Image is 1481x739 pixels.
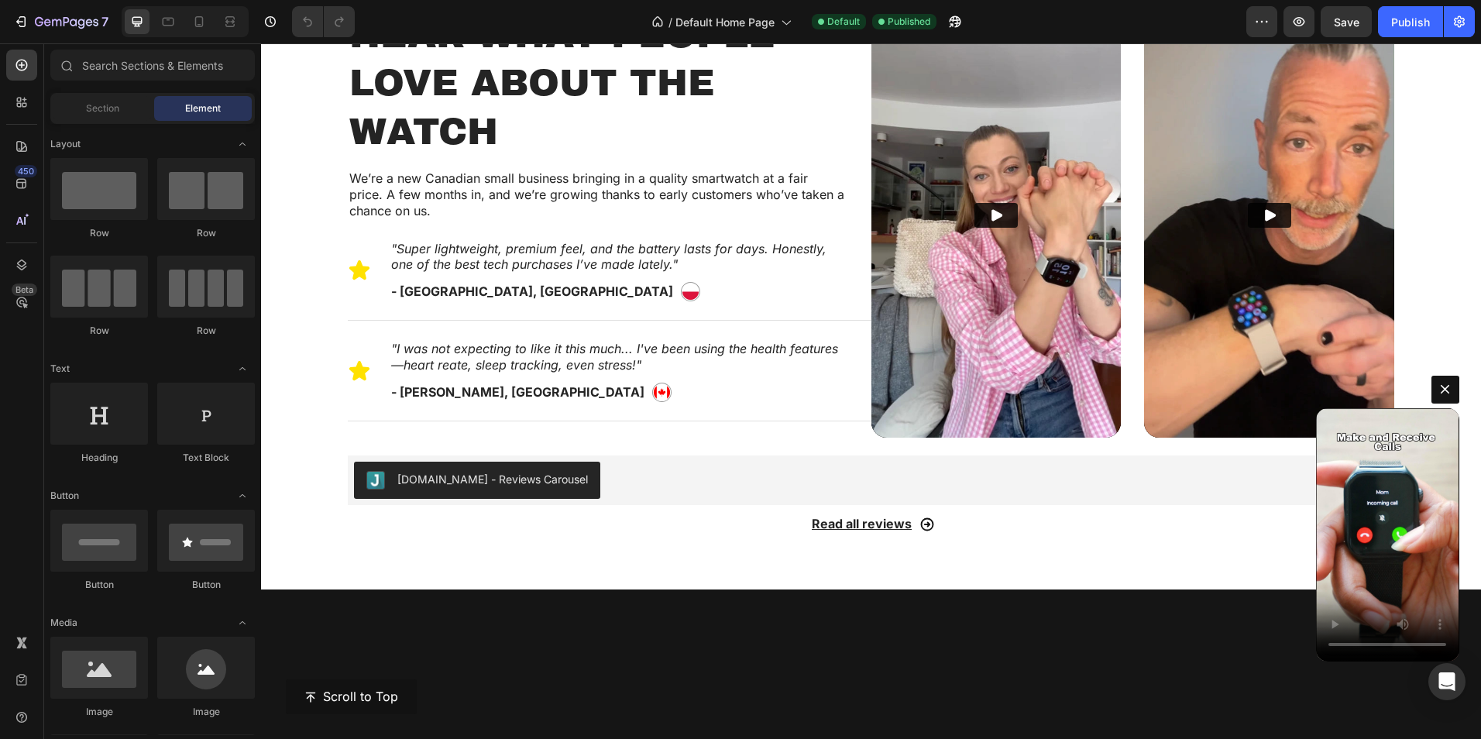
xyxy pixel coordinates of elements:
p: We’re a new Canadian small business bringing in a quality smartwatch at a fair price. A few month... [88,127,584,175]
div: Open Intercom Messenger [1428,663,1466,700]
span: Toggle open [230,483,255,508]
div: Row [157,324,255,338]
span: Default Home Page [675,14,775,30]
span: Toggle open [230,610,255,635]
iframe: Design area [261,43,1481,739]
div: Beta [12,284,37,296]
a: Read all reviews [551,473,651,488]
div: Image [50,705,148,719]
span: Toggle open [230,132,255,156]
div: [DOMAIN_NAME] - Reviews Carousel [136,428,327,444]
span: Element [185,101,221,115]
span: Media [50,616,77,630]
div: Publish [1391,14,1430,30]
div: Row [50,324,148,338]
span: Text [50,362,70,376]
div: Heading [50,451,148,465]
p: "Super lightweight, premium feel, and the battery lasts for days. Honestly, one of the best tech ... [130,198,584,230]
p: 7 [101,12,108,31]
p: "I was not expecting to like it this much... I've been using the health features—heart reate, sle... [130,297,584,330]
span: Default [827,15,860,29]
span: / [668,14,672,30]
button: Save [1321,6,1372,37]
div: 450 [15,165,37,177]
div: Image [157,705,255,719]
span: Section [86,101,119,115]
img: gempages_535076010807264057-98e30169-cfc0-4611-bed9-dd453ccf02a3.svg [391,339,411,359]
button: Play [987,160,1030,184]
div: Button [157,578,255,592]
span: Button [50,489,79,503]
img: Judgeme.png [105,428,124,446]
div: Row [50,226,148,240]
p: - [GEOGRAPHIC_DATA], [GEOGRAPHIC_DATA] [130,240,412,256]
button: Play [713,160,757,184]
span: Save [1334,15,1359,29]
span: Published [888,15,930,29]
input: Search Sections & Elements [50,50,255,81]
p: - [PERSON_NAME], [GEOGRAPHIC_DATA] [130,341,383,357]
span: Toggle open [230,356,255,381]
div: Button [50,578,148,592]
div: Undo/Redo [292,6,355,37]
img: gempages_535076010807264057-34251395-050d-4bda-9254-8a63cf05a7d0.svg [420,239,439,258]
div: Row [157,226,255,240]
div: Text Block [157,451,255,465]
span: Layout [50,137,81,151]
button: Judge.me - Reviews Carousel [93,418,339,455]
video: Video [1055,365,1198,618]
button: Publish [1378,6,1443,37]
button: 7 [6,6,115,37]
